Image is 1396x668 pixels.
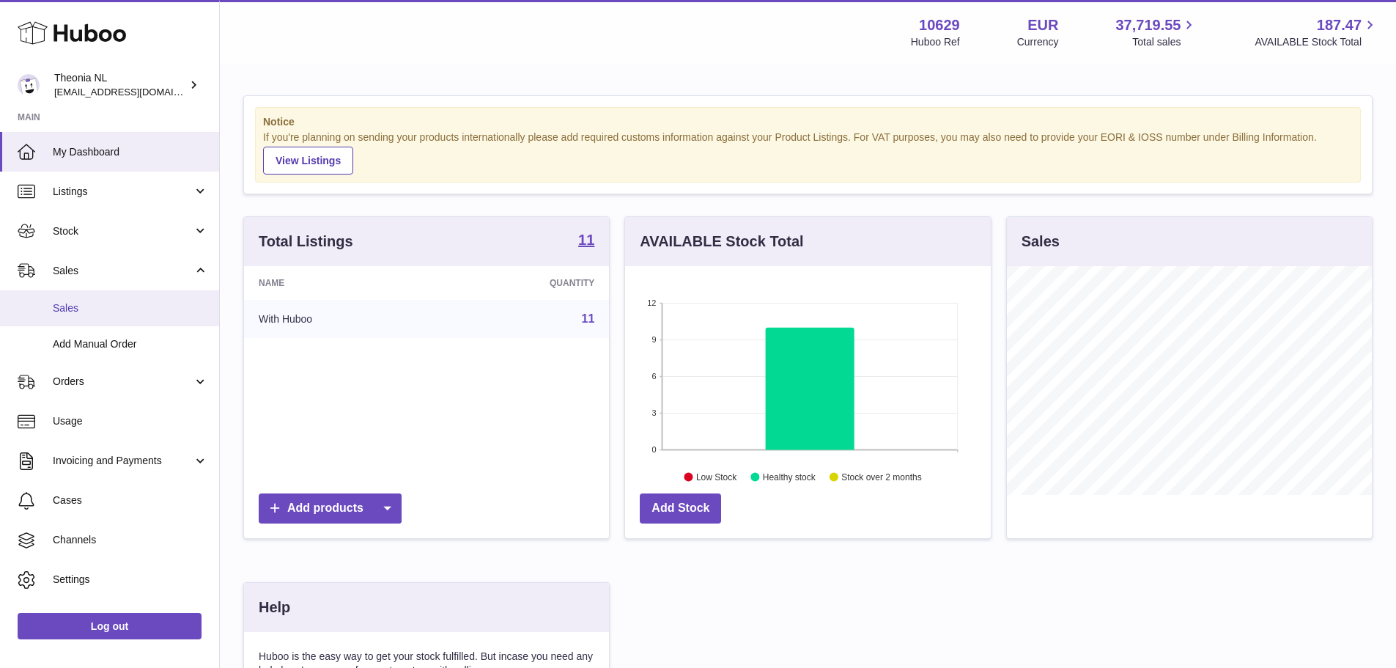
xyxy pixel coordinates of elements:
span: Stock [53,224,193,238]
h3: Sales [1022,232,1060,252]
span: My Dashboard [53,145,208,159]
text: Low Stock [696,471,737,482]
span: AVAILABLE Stock Total [1255,35,1378,49]
h3: AVAILABLE Stock Total [640,232,803,252]
div: Huboo Ref [911,35,960,49]
span: Orders [53,375,193,389]
text: Stock over 2 months [842,471,922,482]
a: Add products [259,493,402,524]
a: 11 [578,232,594,250]
a: View Listings [263,147,353,175]
div: Theonia NL [54,71,186,99]
td: With Huboo [244,300,437,338]
strong: EUR [1027,15,1058,35]
div: If you're planning on sending your products internationally please add required customs informati... [263,131,1353,175]
a: Add Stock [640,493,721,524]
a: 37,719.55 Total sales [1115,15,1197,49]
text: 6 [652,372,657,381]
strong: Notice [263,115,1353,129]
span: 187.47 [1317,15,1362,35]
text: 12 [648,298,657,307]
strong: 10629 [919,15,960,35]
text: 0 [652,445,657,454]
img: info@wholesomegoods.eu [18,74,40,96]
span: Sales [53,264,193,278]
span: Sales [53,301,208,315]
text: 9 [652,335,657,344]
th: Name [244,266,437,300]
th: Quantity [437,266,609,300]
span: Cases [53,493,208,507]
h3: Total Listings [259,232,353,252]
a: 187.47 AVAILABLE Stock Total [1255,15,1378,49]
span: Channels [53,533,208,547]
span: Settings [53,573,208,587]
a: Log out [18,613,202,639]
span: Total sales [1132,35,1197,49]
div: Currency [1017,35,1059,49]
a: 11 [582,312,595,325]
strong: 11 [578,232,594,247]
span: Listings [53,185,193,199]
span: 37,719.55 [1115,15,1181,35]
h3: Help [259,598,290,617]
span: Add Manual Order [53,337,208,351]
span: [EMAIL_ADDRESS][DOMAIN_NAME] [54,86,215,98]
text: Healthy stock [763,471,816,482]
span: Usage [53,414,208,428]
span: Invoicing and Payments [53,454,193,468]
text: 3 [652,408,657,417]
